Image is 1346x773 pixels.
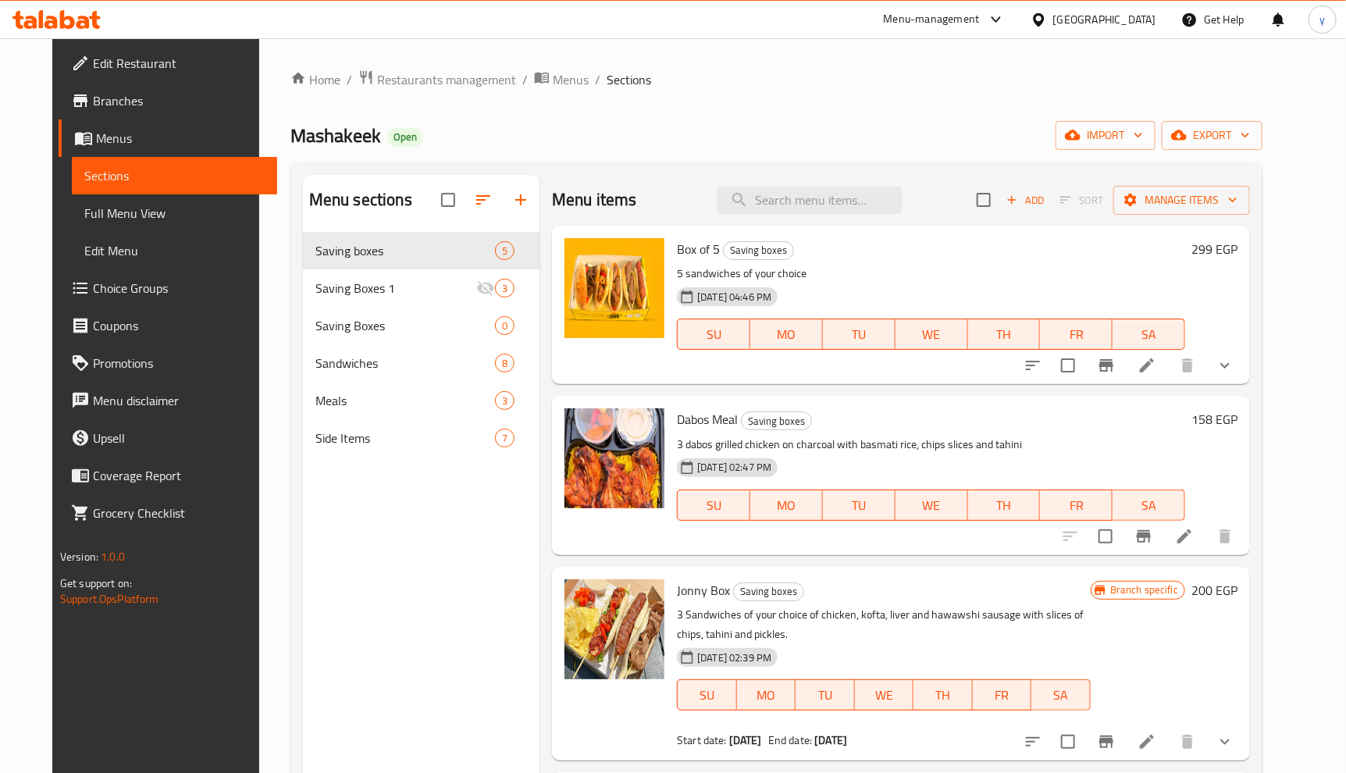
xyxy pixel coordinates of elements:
[358,69,516,90] a: Restaurants management
[290,69,1262,90] nav: breadcrumb
[309,188,412,212] h2: Menu sections
[495,354,515,372] div: items
[691,650,778,665] span: [DATE] 02:39 PM
[496,431,514,446] span: 7
[741,411,812,430] div: Saving boxes
[1053,11,1156,28] div: [GEOGRAPHIC_DATA]
[303,382,539,419] div: Meals3
[1169,347,1206,384] button: delete
[84,166,265,185] span: Sections
[968,319,1041,350] button: TH
[1000,188,1050,212] button: Add
[1206,518,1244,555] button: delete
[93,279,265,297] span: Choice Groups
[802,684,849,707] span: TU
[101,547,125,567] span: 1.0.0
[1050,188,1113,212] span: Select section first
[829,323,889,346] span: TU
[1000,188,1050,212] span: Add item
[290,118,381,153] span: Mashakeek
[920,684,967,707] span: TH
[677,605,1091,644] p: 3 Sandwiches of your choice of chicken, kofta, liver and hawawshi sausage with slices of chips, t...
[1113,490,1185,521] button: SA
[496,281,514,296] span: 3
[1206,347,1244,384] button: show more
[60,589,159,609] a: Support.OpsPlatform
[684,494,744,517] span: SU
[59,382,277,419] a: Menu disclaimer
[902,323,962,346] span: WE
[677,579,730,602] span: Jonny Box
[377,70,516,89] span: Restaurants management
[93,91,265,110] span: Branches
[607,70,651,89] span: Sections
[496,319,514,333] span: 0
[59,269,277,307] a: Choice Groups
[677,319,750,350] button: SU
[1068,126,1143,145] span: import
[677,408,738,431] span: Dabos Meal
[1206,723,1244,761] button: show more
[724,241,793,259] span: Saving boxes
[72,194,277,232] a: Full Menu View
[823,490,896,521] button: TU
[677,490,750,521] button: SU
[84,241,265,260] span: Edit Menu
[315,429,495,447] div: Side Items
[72,157,277,194] a: Sections
[502,181,539,219] button: Add section
[729,730,762,750] b: [DATE]
[303,232,539,269] div: Saving boxes5
[59,494,277,532] a: Grocery Checklist
[315,391,495,410] span: Meals
[495,279,515,297] div: items
[1175,527,1194,546] a: Edit menu item
[59,119,277,157] a: Menus
[84,204,265,223] span: Full Menu View
[974,494,1034,517] span: TH
[677,264,1185,283] p: 5 sandwiches of your choice
[476,279,495,297] svg: Inactive section
[496,244,514,258] span: 5
[913,679,973,711] button: TH
[315,316,495,335] span: Saving Boxes
[743,684,790,707] span: MO
[1014,723,1052,761] button: sort-choices
[315,354,495,372] span: Sandwiches
[1040,319,1113,350] button: FR
[677,730,727,750] span: Start date:
[1046,323,1106,346] span: FR
[1052,349,1084,382] span: Select to update
[93,429,265,447] span: Upsell
[1052,725,1084,758] span: Select to update
[72,232,277,269] a: Edit Menu
[495,241,515,260] div: items
[684,684,730,707] span: SU
[1113,186,1250,215] button: Manage items
[564,408,664,508] img: Dabos Meal
[718,187,902,214] input: search
[564,238,664,338] img: Box of 5
[534,69,589,90] a: Menus
[93,466,265,485] span: Coverage Report
[60,547,98,567] span: Version:
[896,319,968,350] button: WE
[750,319,823,350] button: MO
[1088,347,1125,384] button: Branch-specific-item
[59,457,277,494] a: Coverage Report
[1014,347,1052,384] button: sort-choices
[733,582,804,601] div: Saving boxes
[522,70,528,89] li: /
[496,394,514,408] span: 3
[495,316,515,335] div: items
[315,279,476,297] span: Saving Boxes 1
[59,307,277,344] a: Coupons
[1119,494,1179,517] span: SA
[691,460,778,475] span: [DATE] 02:47 PM
[677,679,736,711] button: SU
[59,45,277,82] a: Edit Restaurant
[1216,356,1234,375] svg: Show Choices
[1113,319,1185,350] button: SA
